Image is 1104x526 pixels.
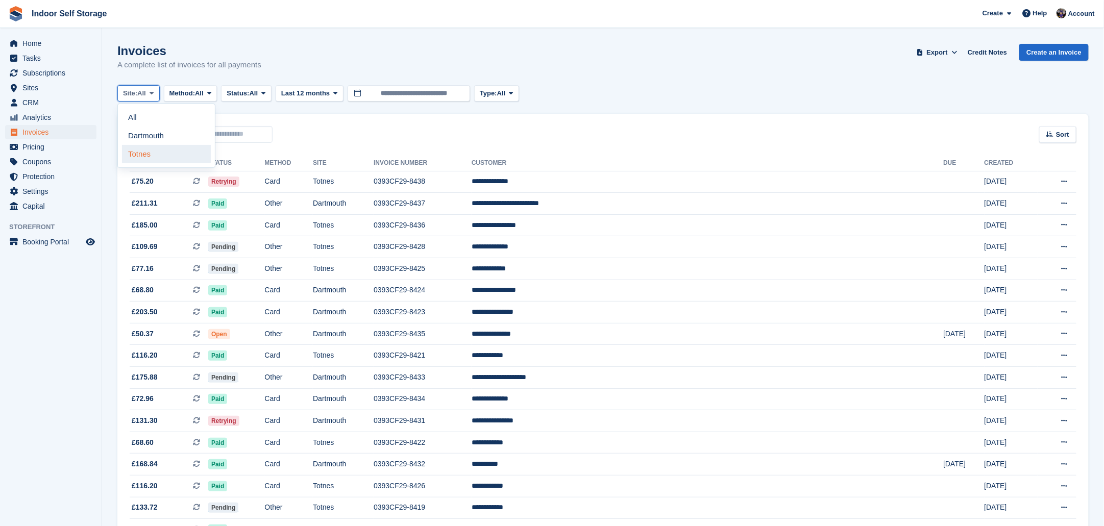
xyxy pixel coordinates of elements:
[985,323,1038,345] td: [DATE]
[5,155,96,169] a: menu
[313,497,374,519] td: Totnes
[208,438,227,448] span: Paid
[265,345,313,367] td: Card
[132,176,154,187] span: £75.20
[132,263,154,274] span: £77.16
[208,416,239,426] span: Retrying
[265,367,313,389] td: Other
[122,127,211,145] a: Dartmouth
[22,81,84,95] span: Sites
[208,459,227,469] span: Paid
[374,475,472,497] td: 0393CF29-8426
[1057,8,1067,18] img: Sandra Pomeroy
[964,44,1011,61] a: Credit Notes
[5,36,96,51] a: menu
[985,193,1038,215] td: [DATE]
[374,193,472,215] td: 0393CF29-8437
[117,85,160,102] button: Site: All
[374,497,472,519] td: 0393CF29-8419
[985,280,1038,302] td: [DATE]
[22,125,84,139] span: Invoices
[132,459,158,469] span: £168.84
[265,280,313,302] td: Card
[265,497,313,519] td: Other
[313,214,374,236] td: Totnes
[5,95,96,110] a: menu
[985,410,1038,432] td: [DATE]
[5,184,96,198] a: menu
[22,155,84,169] span: Coupons
[985,214,1038,236] td: [DATE]
[250,88,258,98] span: All
[472,155,943,171] th: Customer
[132,241,158,252] span: £109.69
[943,454,984,475] td: [DATE]
[208,481,227,491] span: Paid
[22,169,84,184] span: Protection
[265,171,313,193] td: Card
[164,85,217,102] button: Method: All
[985,432,1038,454] td: [DATE]
[208,372,238,383] span: Pending
[1033,8,1047,18] span: Help
[22,184,84,198] span: Settings
[208,264,238,274] span: Pending
[5,125,96,139] a: menu
[915,44,960,61] button: Export
[374,432,472,454] td: 0393CF29-8422
[374,155,472,171] th: Invoice Number
[137,88,146,98] span: All
[208,155,264,171] th: Status
[374,302,472,323] td: 0393CF29-8423
[5,66,96,80] a: menu
[374,258,472,280] td: 0393CF29-8425
[313,258,374,280] td: Totnes
[313,236,374,258] td: Totnes
[84,236,96,248] a: Preview store
[132,393,154,404] span: £72.96
[313,454,374,475] td: Dartmouth
[374,367,472,389] td: 0393CF29-8433
[132,437,154,448] span: £68.60
[927,47,948,58] span: Export
[374,388,472,410] td: 0393CF29-8434
[132,329,154,339] span: £50.37
[265,258,313,280] td: Other
[22,110,84,124] span: Analytics
[208,285,227,295] span: Paid
[5,199,96,213] a: menu
[265,432,313,454] td: Card
[374,236,472,258] td: 0393CF29-8428
[374,454,472,475] td: 0393CF29-8432
[985,388,1038,410] td: [DATE]
[1056,130,1069,140] span: Sort
[132,415,158,426] span: £131.30
[985,475,1038,497] td: [DATE]
[374,171,472,193] td: 0393CF29-8438
[22,51,84,65] span: Tasks
[985,258,1038,280] td: [DATE]
[985,367,1038,389] td: [DATE]
[374,280,472,302] td: 0393CF29-8424
[1068,9,1095,19] span: Account
[313,323,374,345] td: Dartmouth
[132,307,158,317] span: £203.50
[195,88,204,98] span: All
[943,323,984,345] td: [DATE]
[265,410,313,432] td: Card
[132,481,158,491] span: £116.20
[132,220,158,231] span: £185.00
[281,88,330,98] span: Last 12 months
[122,108,211,127] a: All
[9,222,102,232] span: Storefront
[5,81,96,95] a: menu
[1019,44,1089,61] a: Create an Invoice
[985,171,1038,193] td: [DATE]
[265,475,313,497] td: Card
[208,242,238,252] span: Pending
[132,502,158,513] span: £133.72
[8,6,23,21] img: stora-icon-8386f47178a22dfd0bd8f6a31ec36ba5ce8667c1dd55bd0f319d3a0aa187defe.svg
[122,145,211,163] a: Totnes
[208,503,238,513] span: Pending
[132,285,154,295] span: £68.80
